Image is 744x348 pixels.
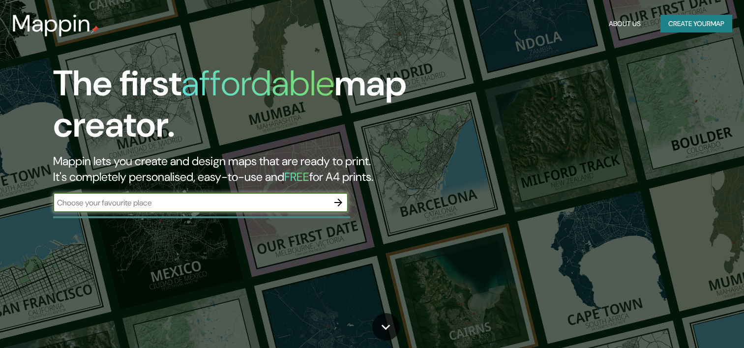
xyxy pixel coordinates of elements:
img: mappin-pin [91,26,99,33]
h5: FREE [284,169,309,184]
input: Choose your favourite place [53,197,328,208]
h2: Mappin lets you create and design maps that are ready to print. It's completely personalised, eas... [53,153,425,185]
h3: Mappin [12,10,91,37]
h1: The first map creator. [53,63,425,153]
h1: affordable [181,60,334,106]
button: About Us [605,15,645,33]
button: Create yourmap [660,15,732,33]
